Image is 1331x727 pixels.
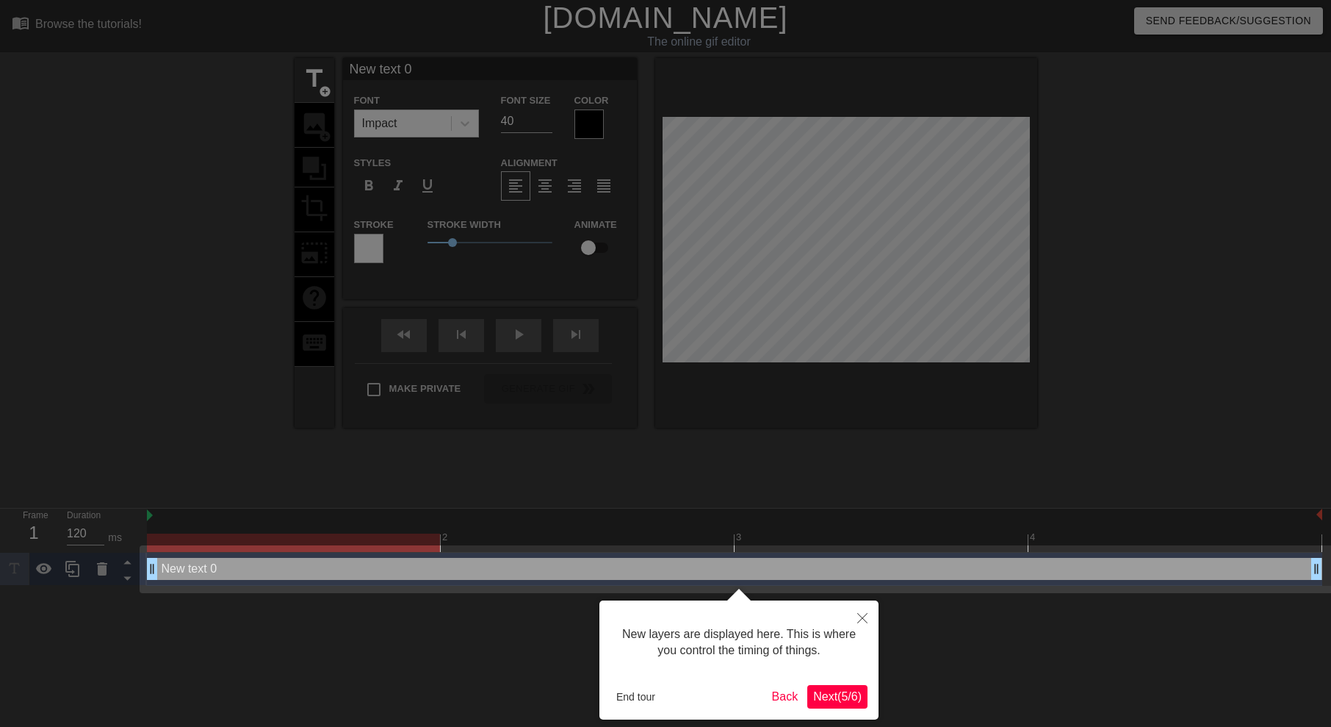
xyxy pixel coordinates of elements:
[766,685,804,709] button: Back
[610,686,661,708] button: End tour
[807,685,868,709] button: Next
[610,612,868,674] div: New layers are displayed here. This is where you control the timing of things.
[846,601,879,634] button: Close
[813,690,862,703] span: Next ( 5 / 6 )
